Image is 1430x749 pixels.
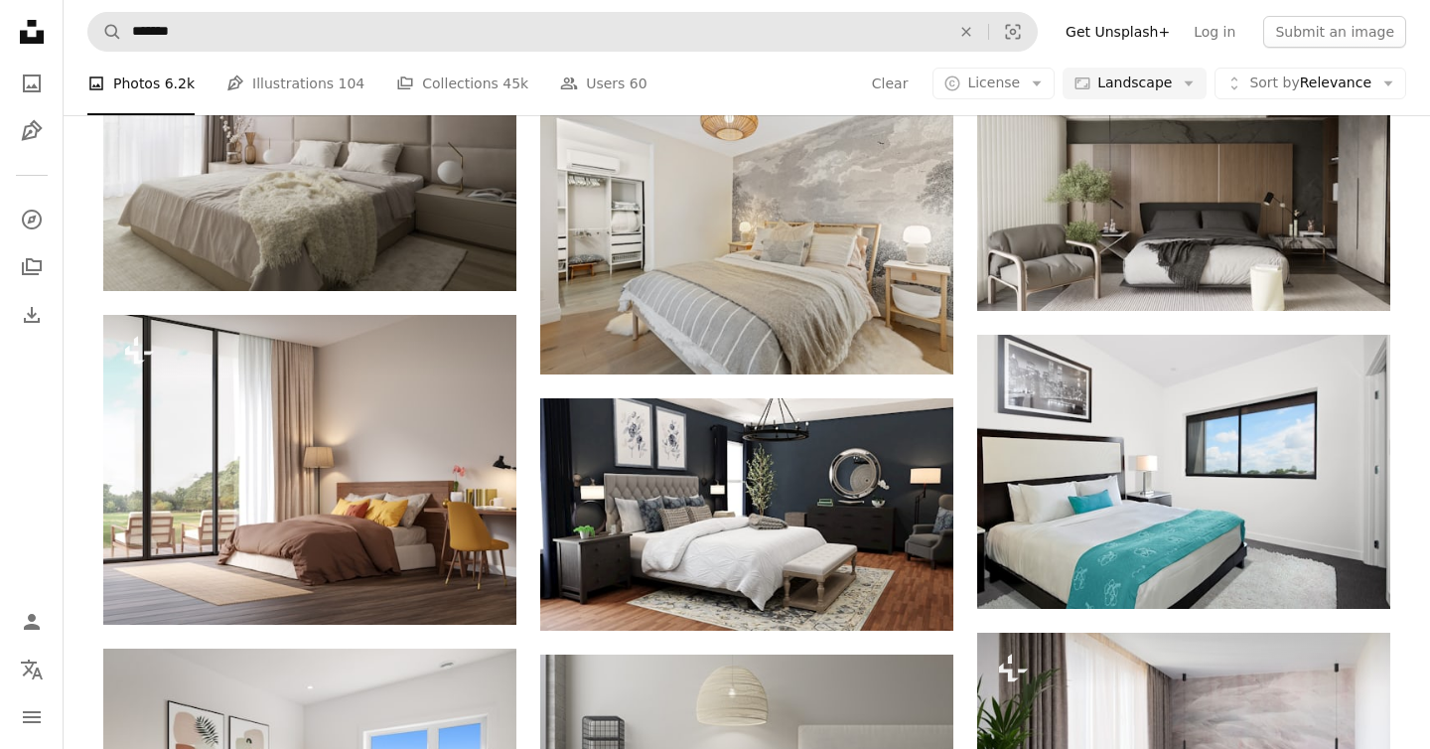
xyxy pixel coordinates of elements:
[1097,74,1172,93] span: Landscape
[339,73,365,94] span: 104
[977,185,1390,203] a: a bedroom with a bed and a chair
[396,52,528,115] a: Collections 45k
[103,115,516,133] a: a bedroom with a large bed and a chandelier
[12,247,52,287] a: Collections
[1182,16,1247,48] a: Log in
[944,13,988,51] button: Clear
[103,460,516,478] a: Red brown tone bedroom with nature view 3d render,The Rooms have wooden floors ,decorate with col...
[1263,16,1406,48] button: Submit an image
[12,12,52,56] a: Home — Unsplash
[12,602,52,642] a: Log in / Sign up
[1215,68,1406,99] button: Sort byRelevance
[989,13,1037,51] button: Visual search
[88,13,122,51] button: Search Unsplash
[103,315,516,625] img: Red brown tone bedroom with nature view 3d render,The Rooms have wooden floors ,decorate with col...
[87,12,1038,52] form: Find visuals sitewide
[977,462,1390,480] a: white bedspread and black wooden bed
[502,73,528,94] span: 45k
[12,697,52,737] button: Menu
[12,650,52,689] button: Language
[540,227,953,245] a: white and gray bed linen
[12,200,52,239] a: Explore
[1054,16,1182,48] a: Get Unsplash+
[977,335,1390,609] img: white bedspread and black wooden bed
[1249,75,1299,90] span: Sort by
[226,52,364,115] a: Illustrations 104
[12,64,52,103] a: Photos
[540,99,953,374] img: white and gray bed linen
[967,75,1020,90] span: License
[1249,74,1371,93] span: Relevance
[12,111,52,151] a: Illustrations
[1063,68,1207,99] button: Landscape
[540,398,953,631] img: a bedroom with blue walls and a large bed
[560,52,647,115] a: Users 60
[977,78,1390,311] img: a bedroom with a bed and a chair
[630,73,647,94] span: 60
[932,68,1055,99] button: License
[12,295,52,335] a: Download History
[871,68,910,99] button: Clear
[540,506,953,524] a: a bedroom with blue walls and a large bed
